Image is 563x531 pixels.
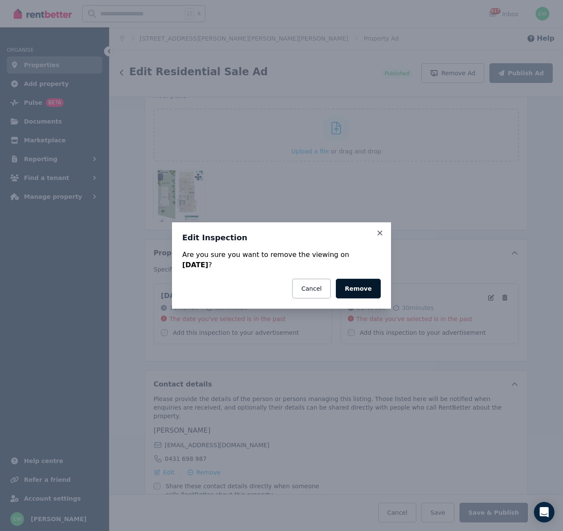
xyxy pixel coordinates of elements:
[182,233,381,243] h3: Edit Inspection
[292,279,330,298] button: Cancel
[182,261,208,269] strong: [DATE]
[182,250,381,270] div: Are you sure you want to remove the viewing on ?
[534,502,554,522] div: Open Intercom Messenger
[336,279,381,298] button: Remove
